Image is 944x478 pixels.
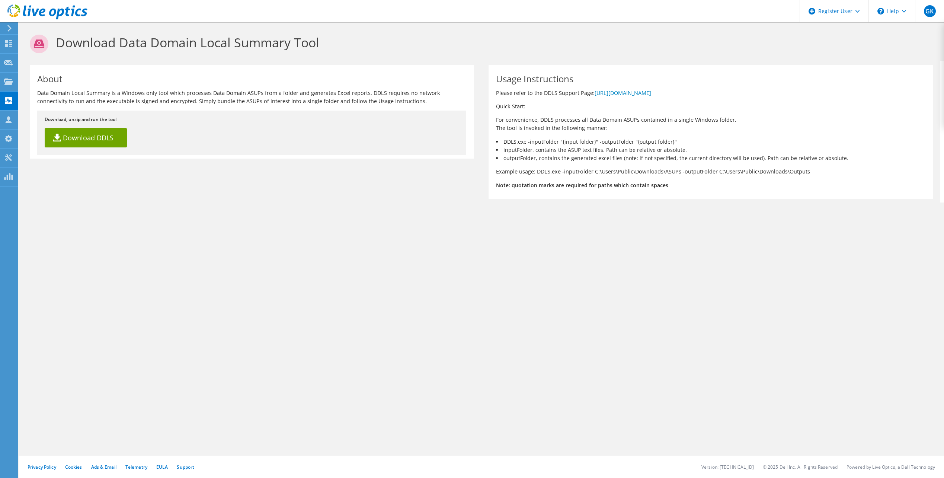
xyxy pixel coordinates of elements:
[763,464,838,470] li: © 2025 Dell Inc. All Rights Reserved
[91,464,116,470] a: Ads & Email
[496,168,925,176] p: Example usage: DDLS.exe -inputFolder C:\Users\Public\Downloads\ASUPs -outputFolder C:\Users\Publi...
[496,154,925,162] li: outputFolder, contains the generated excel files (note: if not specified, the current directory w...
[37,74,463,83] h1: About
[595,89,651,96] a: [URL][DOMAIN_NAME]
[877,8,884,15] svg: \n
[847,464,935,470] li: Powered by Live Optics, a Dell Technology
[496,182,668,189] b: Note: quotation marks are required for paths which contain spaces
[30,35,929,53] h1: Download Data Domain Local Summary Tool
[37,89,466,105] p: Data Domain Local Summary is a Windows only tool which processes Data Domain ASUPs from a folder ...
[701,464,754,470] li: Version: [TECHNICAL_ID]
[496,102,925,111] p: Quick Start:
[28,464,56,470] a: Privacy Policy
[156,464,168,470] a: EULA
[496,89,925,97] p: Please refer to the DDLS Support Page:
[496,74,921,83] h1: Usage Instructions
[45,115,459,124] p: Download, unzip and run the tool
[496,138,925,146] li: DDLS.exe -inputFolder "{input folder}" -outputFolder "{output folder}"
[177,464,194,470] a: Support
[496,116,925,132] p: For convenience, DDLS processes all Data Domain ASUPs contained in a single Windows folder. The t...
[496,146,925,154] li: inputFolder, contains the ASUP text files. Path can be relative or absolute.
[45,128,127,147] a: Download DDLS
[65,464,82,470] a: Cookies
[924,5,936,17] span: GK
[125,464,147,470] a: Telemetry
